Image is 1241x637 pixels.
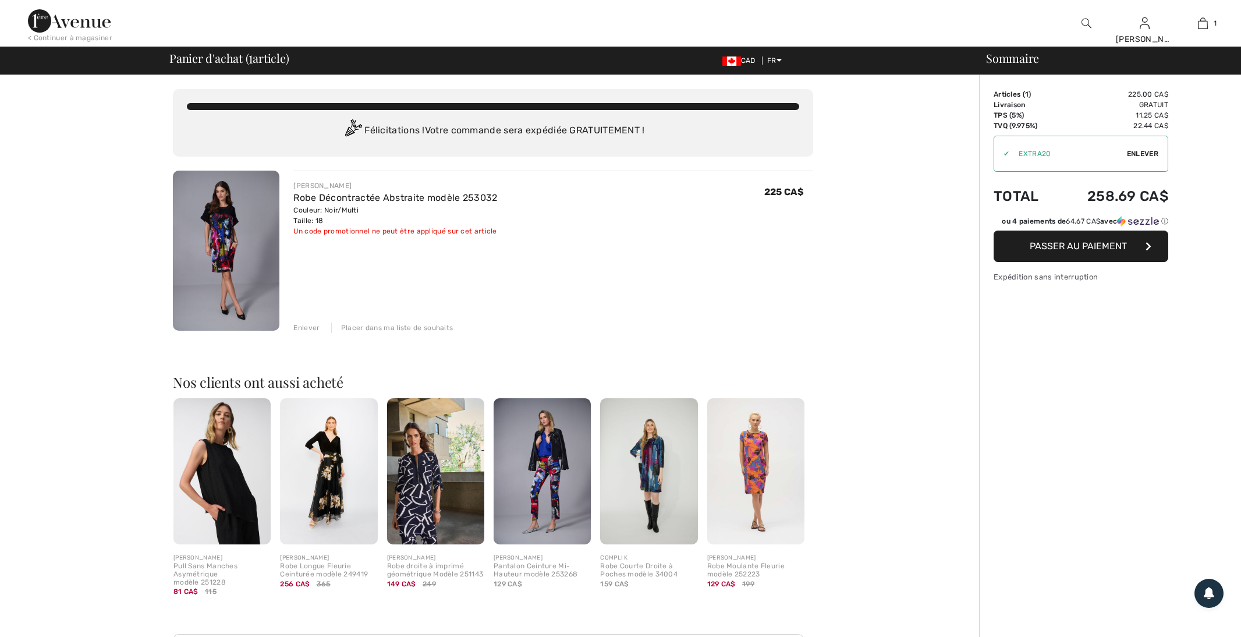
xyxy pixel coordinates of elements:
div: [PERSON_NAME] [387,554,484,562]
td: TVQ (9.975%) [994,121,1056,131]
img: Pull Sans Manches Asymétrique modèle 251228 [173,398,271,544]
td: Gratuit [1056,100,1168,110]
div: Robe droite à imprimé géométrique Modèle 251143 [387,562,484,579]
div: Enlever [293,323,320,333]
span: 159 CA$ [600,580,629,588]
img: Pantalon Ceinture Mi-Hauteur modèle 253268 [494,398,591,544]
div: Couleur: Noir/Multi Taille: 18 [293,205,497,226]
a: 1 [1174,16,1231,30]
div: Un code promotionnel ne peut être appliqué sur cet article [293,226,497,236]
button: Passer au paiement [994,231,1168,262]
span: CAD [722,56,760,65]
img: Congratulation2.svg [341,119,364,143]
img: Sezzle [1117,216,1159,227]
img: Robe Longue Fleurie Ceinturée modèle 249419 [280,398,377,544]
span: Panier d'achat ( article) [169,52,289,64]
img: recherche [1082,16,1091,30]
span: Enlever [1127,148,1158,159]
span: 64.67 CA$ [1066,217,1100,225]
img: Robe Décontractée Abstraite modèle 253032 [173,171,279,331]
span: 129 CA$ [707,580,736,588]
td: TPS (5%) [994,110,1056,121]
span: 365 [317,579,331,589]
span: 1 [1025,90,1029,98]
div: < Continuer à magasiner [28,33,112,43]
div: Pantalon Ceinture Mi-Hauteur modèle 253268 [494,562,591,579]
span: 199 [742,579,754,589]
div: COMPLI K [600,554,697,562]
div: ou 4 paiements de64.67 CA$avecSezzle Cliquez pour en savoir plus sur Sezzle [994,216,1168,231]
div: Robe Courte Droite à Poches modèle 34004 [600,562,697,579]
div: Pull Sans Manches Asymétrique modèle 251228 [173,562,271,586]
td: Total [994,176,1056,216]
img: Robe Moulante Fleurie modèle 252223 [707,398,804,544]
span: 1 [1214,18,1217,29]
img: Mon panier [1198,16,1208,30]
span: 1 [249,49,253,65]
div: Placer dans ma liste de souhaits [331,323,453,333]
span: 149 CA$ [387,580,416,588]
td: Livraison [994,100,1056,110]
span: 225 CA$ [764,186,804,197]
span: 129 CA$ [494,580,522,588]
div: Félicitations ! Votre commande sera expédiée GRATUITEMENT ! [187,119,799,143]
div: Sommaire [972,52,1234,64]
a: Se connecter [1140,17,1150,29]
img: Mes infos [1140,16,1150,30]
div: Expédition sans interruption [994,271,1168,282]
div: [PERSON_NAME] [494,554,591,562]
h2: Nos clients ont aussi acheté [173,375,813,389]
div: Robe Moulante Fleurie modèle 252223 [707,562,804,579]
span: 249 [423,579,436,589]
div: [PERSON_NAME] [293,181,497,191]
span: 115 [205,586,217,597]
img: 1ère Avenue [28,9,111,33]
div: [PERSON_NAME] [280,554,377,562]
span: FR [767,56,782,65]
div: [PERSON_NAME] [173,554,271,562]
td: 11.25 CA$ [1056,110,1168,121]
a: Robe Décontractée Abstraite modèle 253032 [293,192,497,203]
div: [PERSON_NAME] [1116,33,1173,45]
span: Passer au paiement [1030,240,1127,252]
div: ✔ [994,148,1009,159]
input: Code promo [1009,136,1127,171]
div: [PERSON_NAME] [707,554,804,562]
td: 225.00 CA$ [1056,89,1168,100]
img: Canadian Dollar [722,56,741,66]
td: 258.69 CA$ [1056,176,1168,216]
span: 81 CA$ [173,588,198,596]
div: Robe Longue Fleurie Ceinturée modèle 249419 [280,562,377,579]
td: Articles ( ) [994,89,1056,100]
div: ou 4 paiements de avec [1002,216,1168,227]
span: 256 CA$ [280,580,310,588]
img: Robe Courte Droite à Poches modèle 34004 [600,398,697,544]
td: 22.44 CA$ [1056,121,1168,131]
img: Robe droite à imprimé géométrique Modèle 251143 [387,398,484,544]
